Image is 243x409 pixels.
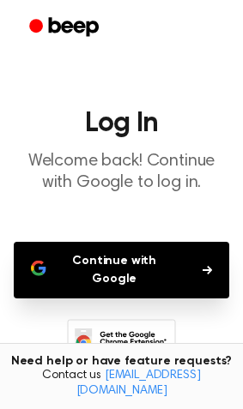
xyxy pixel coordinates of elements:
[14,151,229,194] p: Welcome back! Continue with Google to log in.
[14,242,229,298] button: Continue with Google
[76,370,201,397] a: [EMAIL_ADDRESS][DOMAIN_NAME]
[10,369,233,399] span: Contact us
[14,110,229,137] h1: Log In
[17,11,114,45] a: Beep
